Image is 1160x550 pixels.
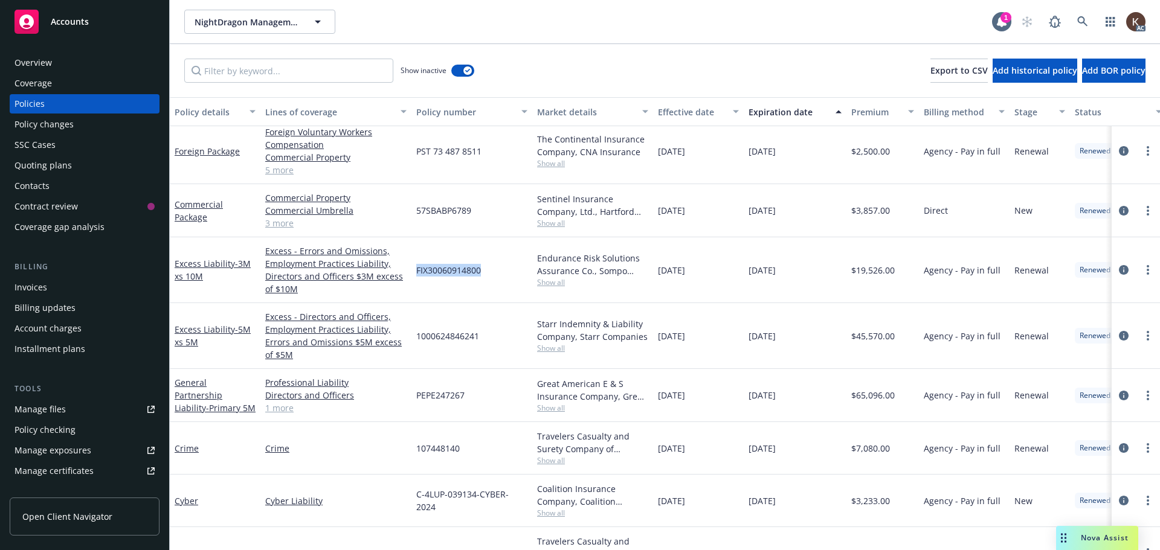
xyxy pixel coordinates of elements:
[170,97,260,126] button: Policy details
[1014,389,1049,401] span: Renewal
[1141,203,1155,218] a: more
[265,126,407,151] a: Foreign Voluntary Workers Compensation
[930,59,988,83] button: Export to CSV
[658,145,685,158] span: [DATE]
[749,204,776,217] span: [DATE]
[10,135,159,155] a: SSC Cases
[10,278,159,297] a: Invoices
[265,204,407,217] a: Commercial Umbrella
[924,264,1000,277] span: Agency - Pay in full
[1043,10,1067,34] a: Report a Bug
[265,494,407,507] a: Cyber Liability
[1014,330,1049,342] span: Renewal
[1056,526,1138,550] button: Nova Assist
[175,106,242,118] div: Policy details
[537,158,648,168] span: Show all
[10,319,159,338] a: Account charges
[14,176,50,196] div: Contacts
[195,16,299,28] span: NightDragon Management Company, LLC
[851,145,890,158] span: $2,500.00
[416,106,514,118] div: Policy number
[1056,526,1071,550] div: Drag to move
[10,400,159,419] a: Manage files
[653,97,744,126] button: Effective date
[658,204,685,217] span: [DATE]
[206,402,256,414] span: - Primary 5M
[537,318,648,343] div: Starr Indemnity & Liability Company, Starr Companies
[175,443,199,454] a: Crime
[993,65,1077,76] span: Add historical policy
[14,135,56,155] div: SSC Cases
[537,218,648,228] span: Show all
[1141,493,1155,508] a: more
[22,510,112,523] span: Open Client Navigator
[10,461,159,481] a: Manage certificates
[10,339,159,359] a: Installment plans
[10,197,159,216] a: Contract review
[1141,441,1155,455] a: more
[537,277,648,287] span: Show all
[1080,443,1110,453] span: Renewed
[1080,145,1110,156] span: Renewed
[175,199,223,223] a: Commercial Package
[14,319,82,338] div: Account charges
[14,115,74,134] div: Policy changes
[14,339,85,359] div: Installment plans
[416,330,479,342] span: 1000624846241
[1141,328,1155,343] a: more
[1116,328,1131,343] a: circleInformation
[658,264,685,277] span: [DATE]
[851,330,895,342] span: $45,570.00
[749,264,776,277] span: [DATE]
[537,508,648,518] span: Show all
[851,106,901,118] div: Premium
[1141,144,1155,158] a: more
[537,106,635,118] div: Market details
[924,145,1000,158] span: Agency - Pay in full
[10,261,159,273] div: Billing
[993,59,1077,83] button: Add historical policy
[1116,203,1131,218] a: circleInformation
[265,106,393,118] div: Lines of coverage
[14,94,45,114] div: Policies
[416,204,471,217] span: 57SBABP6789
[851,204,890,217] span: $3,857.00
[930,65,988,76] span: Export to CSV
[1141,388,1155,403] a: more
[851,389,895,401] span: $65,096.00
[537,193,648,218] div: Sentinel Insurance Company, Ltd., Hartford Insurance Group
[184,59,393,83] input: Filter by keyword...
[175,145,240,157] a: Foreign Package
[1080,495,1110,506] span: Renewed
[851,264,895,277] span: $19,526.00
[10,53,159,72] a: Overview
[14,197,78,216] div: Contract review
[924,389,1000,401] span: Agency - Pay in full
[1116,263,1131,277] a: circleInformation
[10,156,159,175] a: Quoting plans
[537,343,648,353] span: Show all
[14,441,91,460] div: Manage exposures
[1014,494,1033,507] span: New
[14,482,76,501] div: Manage claims
[749,330,776,342] span: [DATE]
[1014,204,1033,217] span: New
[1116,388,1131,403] a: circleInformation
[14,400,66,419] div: Manage files
[14,461,94,481] div: Manage certificates
[416,264,481,277] span: FIX30060914800
[1000,12,1011,23] div: 1
[1080,205,1110,216] span: Renewed
[749,442,776,455] span: [DATE]
[749,106,828,118] div: Expiration date
[10,298,159,318] a: Billing updates
[10,441,159,460] span: Manage exposures
[1141,263,1155,277] a: more
[416,389,465,401] span: PEPE247267
[51,17,89,27] span: Accounts
[265,191,407,204] a: Commercial Property
[658,494,685,507] span: [DATE]
[1080,390,1110,401] span: Renewed
[1116,493,1131,508] a: circleInformation
[265,389,407,401] a: Directors and Officers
